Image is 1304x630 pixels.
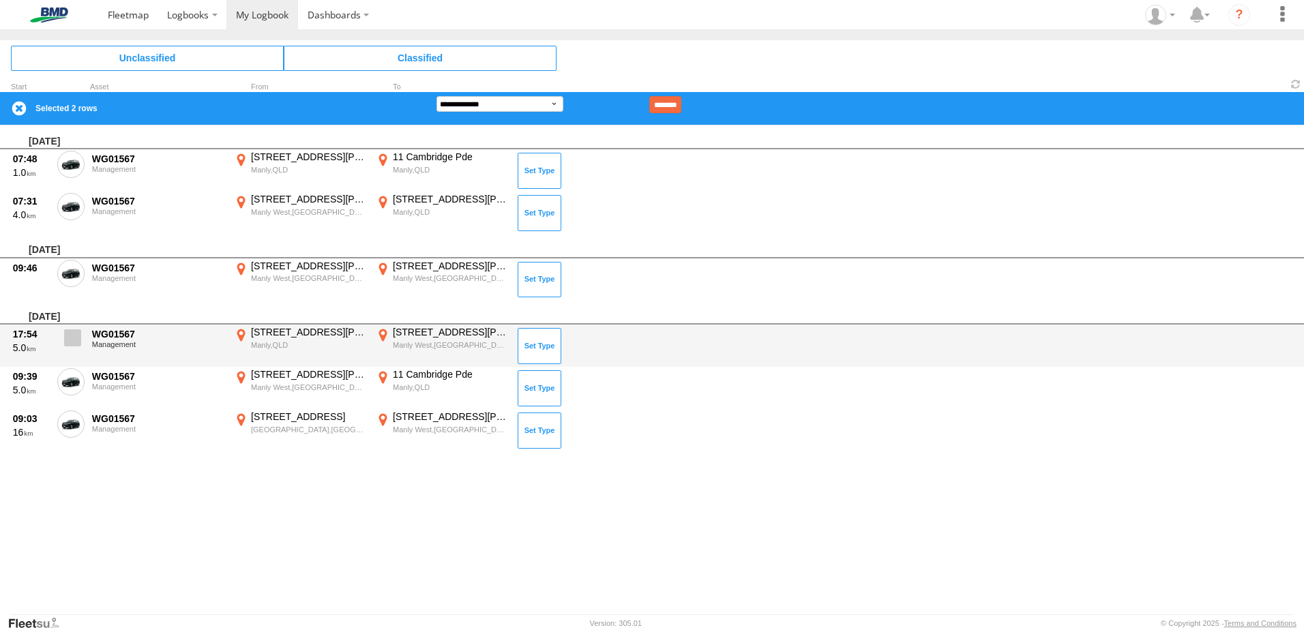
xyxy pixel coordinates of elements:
div: WG01567 [92,262,224,274]
label: Click to View Event Location [374,410,510,450]
div: Manly,QLD [251,165,366,175]
div: 1.0 [13,166,50,179]
div: 4.0 [13,209,50,221]
div: [STREET_ADDRESS][PERSON_NAME] [393,326,508,338]
div: 5.0 [13,384,50,396]
div: [GEOGRAPHIC_DATA],[GEOGRAPHIC_DATA] [251,425,366,434]
label: Click to View Event Location [232,410,368,450]
div: 11 Cambridge Pde [393,151,508,163]
div: Manly West,[GEOGRAPHIC_DATA] [251,382,366,392]
div: WG01567 [92,195,224,207]
div: [STREET_ADDRESS][PERSON_NAME] [251,368,366,380]
div: 07:31 [13,195,50,207]
div: Management [92,340,224,348]
div: [STREET_ADDRESS][PERSON_NAME] [251,260,366,272]
div: Management [92,382,224,391]
div: [STREET_ADDRESS] [251,410,366,423]
label: Click to View Event Location [374,368,510,408]
div: WG01567 [92,328,224,340]
div: 09:46 [13,262,50,274]
div: [STREET_ADDRESS][PERSON_NAME] [251,193,366,205]
label: Click to View Event Location [374,326,510,365]
label: Click to View Event Location [374,260,510,299]
button: Click to Set [518,153,561,188]
span: Click to view Unclassified Trips [11,46,284,70]
a: Visit our Website [8,616,70,630]
div: Management [92,274,224,282]
div: WG01567 [92,153,224,165]
a: Terms and Conditions [1224,619,1296,627]
div: [STREET_ADDRESS][PERSON_NAME] [251,326,366,338]
label: Click to View Event Location [232,260,368,299]
div: © Copyright 2025 - [1161,619,1296,627]
div: 09:03 [13,412,50,425]
div: Click to Sort [11,84,52,91]
div: [STREET_ADDRESS][PERSON_NAME] [393,260,508,272]
div: Manly,QLD [251,340,366,350]
div: [STREET_ADDRESS][PERSON_NAME] [251,151,366,163]
div: WG01567 [92,412,224,425]
div: 07:48 [13,153,50,165]
button: Click to Set [518,412,561,448]
label: Click to View Event Location [232,368,368,408]
div: 17:54 [13,328,50,340]
div: Management [92,207,224,215]
div: Management [92,425,224,433]
div: Matt Beggs [1140,5,1180,25]
div: 11 Cambridge Pde [393,368,508,380]
span: Click to view Classified Trips [284,46,557,70]
label: Clear Selection [11,100,27,117]
div: [STREET_ADDRESS][PERSON_NAME] [393,193,508,205]
div: Manly West,[GEOGRAPHIC_DATA] [393,425,508,434]
div: [STREET_ADDRESS][PERSON_NAME] [393,410,508,423]
div: 5.0 [13,342,50,354]
label: Click to View Event Location [374,151,510,190]
button: Click to Set [518,370,561,406]
label: Click to View Event Location [232,193,368,232]
button: Click to Set [518,262,561,297]
div: 09:39 [13,370,50,382]
div: WG01567 [92,370,224,382]
span: Refresh [1288,78,1304,91]
i: ? [1228,4,1250,26]
div: To [374,84,510,91]
div: Manly West,[GEOGRAPHIC_DATA] [393,340,508,350]
div: 16 [13,426,50,438]
div: Manly West,[GEOGRAPHIC_DATA] [251,207,366,217]
button: Click to Set [518,195,561,230]
div: Manly West,[GEOGRAPHIC_DATA] [251,273,366,283]
label: Click to View Event Location [374,193,510,232]
div: Management [92,165,224,173]
label: Click to View Event Location [232,326,368,365]
div: Manly West,[GEOGRAPHIC_DATA] [393,273,508,283]
div: Manly,QLD [393,382,508,392]
button: Click to Set [518,328,561,363]
label: Click to View Event Location [232,151,368,190]
div: Manly,QLD [393,165,508,175]
div: Version: 305.01 [590,619,642,627]
div: Manly,QLD [393,207,508,217]
div: Asset [90,84,226,91]
div: From [232,84,368,91]
img: bmd-logo.svg [14,7,85,22]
